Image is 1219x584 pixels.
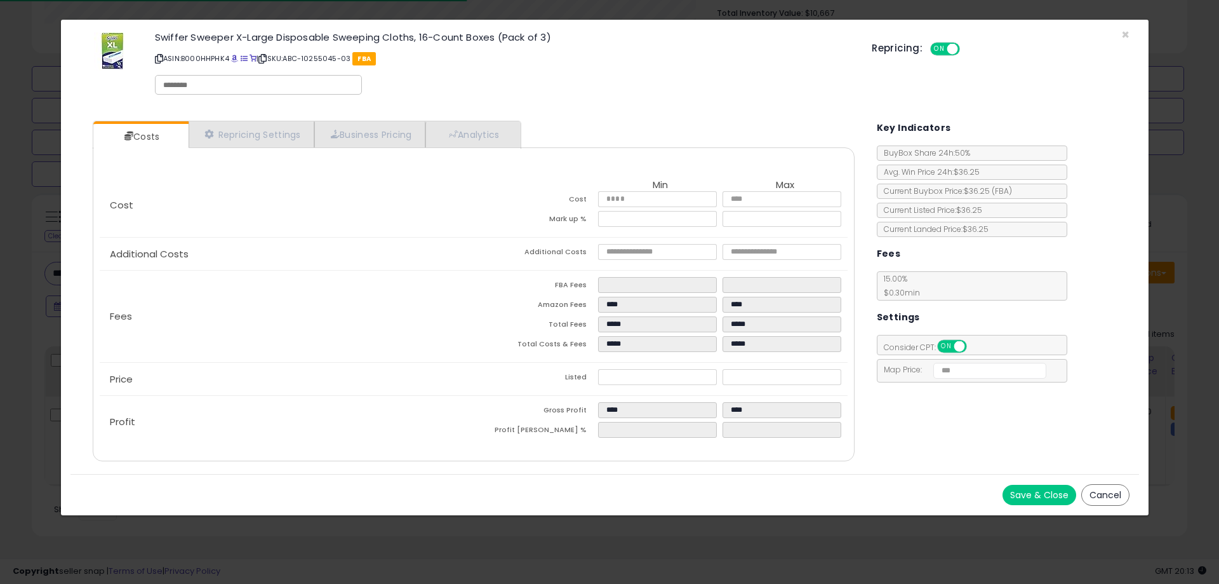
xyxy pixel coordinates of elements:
[425,121,519,147] a: Analytics
[992,186,1012,196] span: ( FBA )
[964,341,985,352] span: OFF
[877,166,980,177] span: Avg. Win Price 24h: $36.25
[100,374,474,384] p: Price
[93,124,187,149] a: Costs
[100,249,474,259] p: Additional Costs
[958,44,978,55] span: OFF
[314,121,425,147] a: Business Pricing
[877,246,901,262] h5: Fees
[877,120,951,136] h5: Key Indicators
[100,200,474,210] p: Cost
[877,147,970,158] span: BuyBox Share 24h: 50%
[474,336,598,356] td: Total Costs & Fees
[474,316,598,336] td: Total Fees
[474,244,598,264] td: Additional Costs
[931,44,947,55] span: ON
[877,309,920,325] h5: Settings
[231,53,238,64] a: BuyBox page
[474,297,598,316] td: Amazon Fees
[872,43,923,53] h5: Repricing:
[598,180,723,191] th: Min
[352,52,376,65] span: FBA
[877,224,989,234] span: Current Landed Price: $36.25
[1121,25,1129,44] span: ×
[155,32,853,42] h3: Swiffer Sweeper X-Large Disposable Sweeping Cloths, 16-Count Boxes (Pack of 3)
[241,53,248,64] a: All offer listings
[100,311,474,322] p: Fees
[938,341,954,352] span: ON
[877,186,1012,196] span: Current Buybox Price:
[250,53,256,64] a: Your listing only
[877,273,920,298] span: 15.00 %
[877,287,920,298] span: $0.30 min
[474,369,598,389] td: Listed
[474,211,598,231] td: Mark up %
[877,205,982,215] span: Current Listed Price: $36.25
[723,180,847,191] th: Max
[100,417,474,427] p: Profit
[877,342,983,353] span: Consider CPT:
[155,48,853,69] p: ASIN: B000HHPHK4 | SKU: ABC-10255045-03
[1081,484,1129,506] button: Cancel
[474,422,598,442] td: Profit [PERSON_NAME] %
[964,186,1012,196] span: $36.25
[474,277,598,297] td: FBA Fees
[474,191,598,211] td: Cost
[877,364,1047,375] span: Map Price:
[474,402,598,422] td: Gross Profit
[1003,485,1076,505] button: Save & Close
[189,121,314,147] a: Repricing Settings
[94,32,132,71] img: 41ngdoxieDL._SL60_.jpg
